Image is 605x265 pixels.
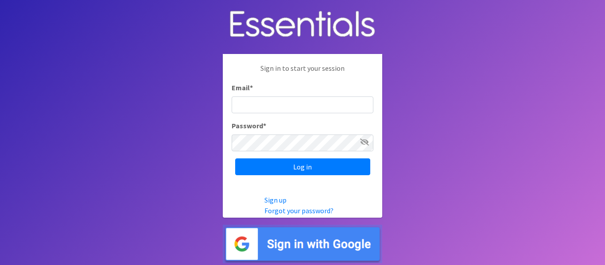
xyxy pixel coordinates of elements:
a: Sign up [264,196,287,204]
abbr: required [250,83,253,92]
input: Log in [235,158,370,175]
p: Sign in to start your session [232,63,373,82]
img: Human Essentials [223,2,382,47]
label: Password [232,120,266,131]
img: Sign in with Google [223,225,382,263]
a: Forgot your password? [264,206,334,215]
abbr: required [263,121,266,130]
label: Email [232,82,253,93]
